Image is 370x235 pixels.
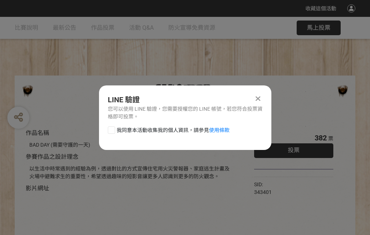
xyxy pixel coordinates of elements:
span: 作品投票 [91,24,114,31]
span: 382 [315,133,327,142]
a: 作品投票 [91,17,114,39]
div: 您可以使用 LINE 驗證，您需要授權您的 LINE 帳號，若您符合投票資格即可投票。 [108,105,263,121]
a: 最新公告 [53,17,76,39]
a: 活動 Q&A [129,17,154,39]
a: 防火宣導免費資源 [168,17,215,39]
div: BAD DAY (需要守護的一天) [29,141,232,149]
span: 比賽說明 [15,24,38,31]
span: 影片網址 [26,185,49,192]
span: 馬上投票 [307,24,330,31]
span: 防火宣導免費資源 [168,24,215,31]
a: 使用條款 [209,127,230,133]
a: 比賽說明 [15,17,38,39]
span: 最新公告 [53,24,76,31]
span: 參賽作品之設計理念 [26,153,78,160]
span: 活動 Q&A [129,24,154,31]
span: 票 [328,136,333,142]
button: 馬上投票 [297,21,341,35]
span: SID: 343401 [254,181,272,195]
span: 作品名稱 [26,129,49,136]
span: 投票 [288,147,300,154]
div: 以生活中時常遇到的經驗為例，透過對比的方式宣傳住宅用火災警報器、家庭逃生計畫及火場中避難求生的重要性，希望透過趣味的短影音讓更多人認識到更多的防火觀念。 [29,165,232,180]
span: 收藏這個活動 [305,5,336,11]
iframe: Facebook Share [274,181,310,188]
div: LINE 驗證 [108,94,263,105]
span: 我同意本活動收集我的個人資訊，請參見 [117,126,230,134]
